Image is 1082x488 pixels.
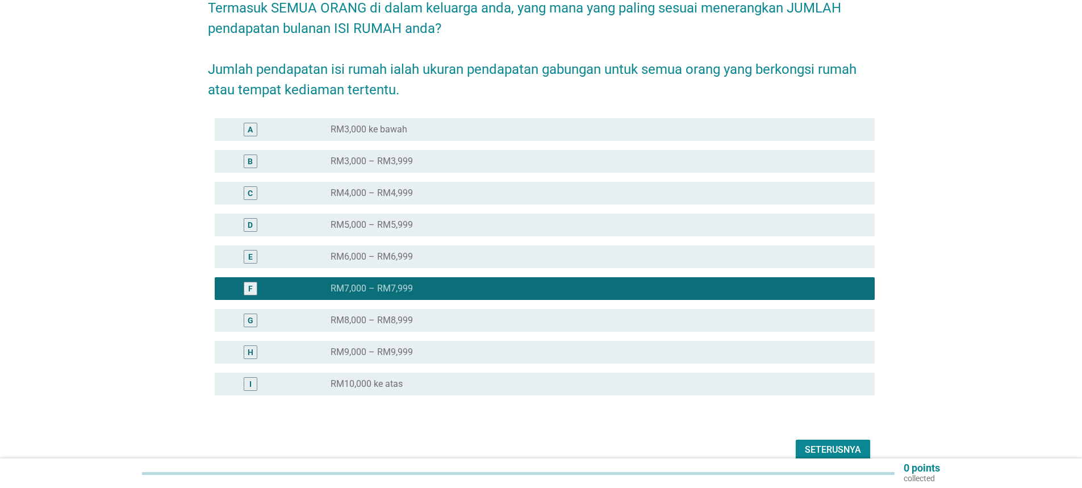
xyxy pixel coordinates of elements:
div: I [249,378,252,390]
label: RM3,000 – RM3,999 [331,156,413,167]
div: E [248,251,253,263]
label: RM4,000 – RM4,999 [331,187,413,199]
label: RM3,000 ke bawah [331,124,407,135]
div: F [248,283,253,295]
label: RM8,000 – RM8,999 [331,315,413,326]
div: C [248,187,253,199]
div: A [248,124,253,136]
label: RM5,000 – RM5,999 [331,219,413,231]
label: RM10,000 ke atas [331,378,403,390]
div: G [248,315,253,327]
p: 0 points [904,463,940,473]
label: RM6,000 – RM6,999 [331,251,413,262]
label: RM7,000 – RM7,999 [331,283,413,294]
div: Seterusnya [805,443,861,457]
button: Seterusnya [796,440,870,460]
label: RM9,000 – RM9,999 [331,347,413,358]
p: collected [904,473,940,483]
div: D [248,219,253,231]
div: B [248,156,253,168]
div: H [248,347,253,358]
